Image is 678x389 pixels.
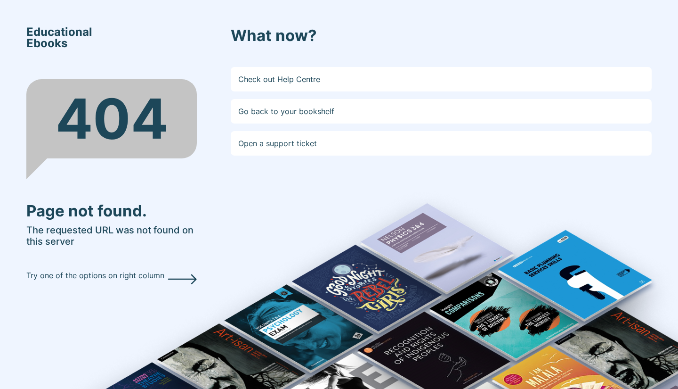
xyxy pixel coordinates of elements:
a: Open a support ticket [231,131,652,156]
a: Check out Help Centre [231,67,652,91]
p: Try one of the options on right column [26,270,164,281]
h5: The requested URL was not found on this server [26,224,197,247]
h3: Page not found. [26,202,197,221]
a: Go back to your bookshelf [231,99,652,124]
span: Educational Ebooks [26,26,92,49]
div: 404 [26,79,197,158]
h3: What now? [231,26,652,45]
